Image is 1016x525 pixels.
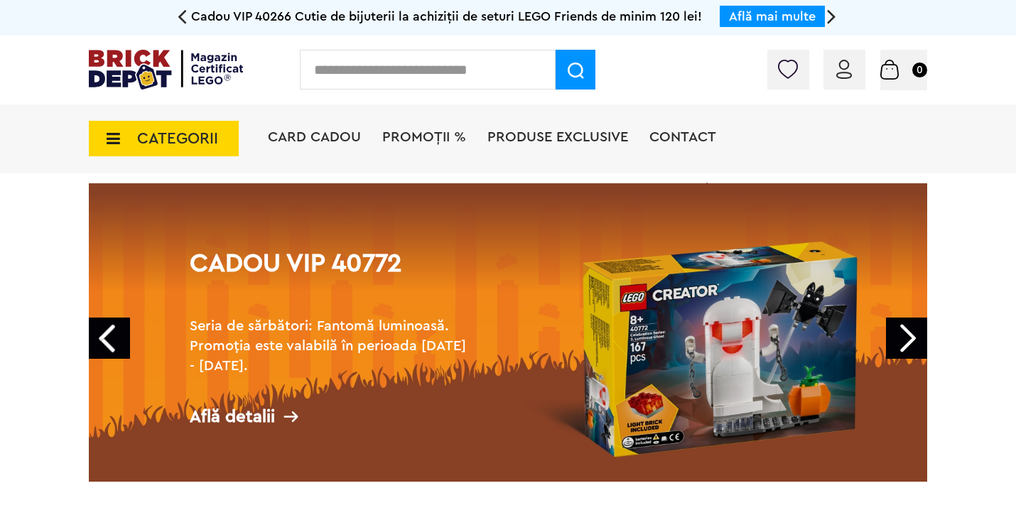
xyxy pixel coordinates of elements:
small: 0 [912,63,927,77]
a: Next [886,318,927,359]
h2: Seria de sărbători: Fantomă luminoasă. Promoția este valabilă în perioada [DATE] - [DATE]. [190,316,474,376]
div: Află detalii [190,408,474,426]
a: Cadou VIP 40772Seria de sărbători: Fantomă luminoasă. Promoția este valabilă în perioada [DATE] -... [89,183,927,482]
a: PROMOȚII % [382,130,466,144]
a: Produse exclusive [487,130,628,144]
a: Prev [89,318,130,359]
span: Cadou VIP 40266 Cutie de bijuterii la achiziții de seturi LEGO Friends de minim 120 lei! [191,10,702,23]
a: Află mai multe [729,10,816,23]
a: Card Cadou [268,130,361,144]
h1: Cadou VIP 40772 [190,251,474,302]
span: CATEGORII [137,131,218,146]
a: Contact [649,130,716,144]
